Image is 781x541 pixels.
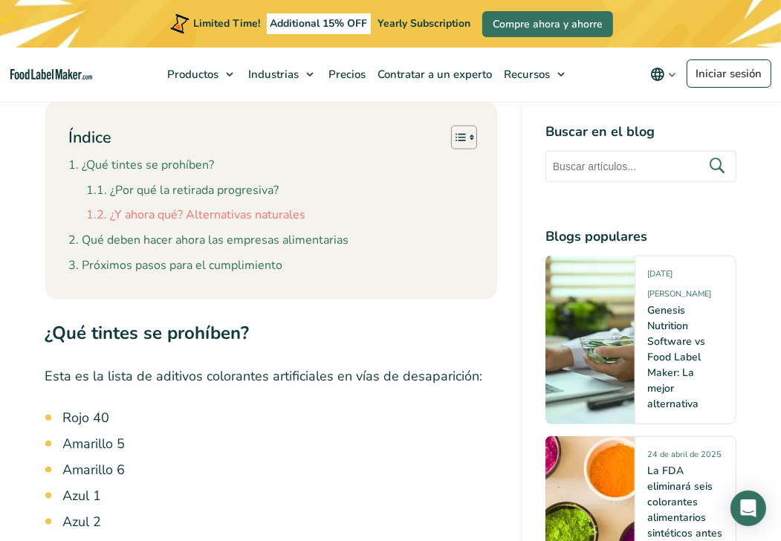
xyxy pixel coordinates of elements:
strong: ¿Qué tintes se prohíben? [45,321,250,345]
span: 24 de abril de 2025 [647,449,722,466]
span: Productos [163,67,220,82]
li: Amarillo 5 [63,434,497,454]
a: ¿Por qué la retirada progresiva? [87,181,279,201]
li: Amarillo 6 [63,460,497,480]
a: Toggle Table of Content [440,125,473,150]
a: Contratar a un experto [370,48,496,101]
a: Food Label Maker homepage [10,69,92,80]
div: Open Intercom Messenger [730,490,766,526]
a: Productos [160,48,241,101]
li: Rojo 40 [63,408,497,428]
a: Industrias [241,48,321,101]
p: Índice [69,126,112,149]
li: Azul 2 [63,512,497,532]
span: Industrias [244,67,300,82]
a: Genesis Nutrition Software vs Food Label Maker: La mejor alternativa [647,303,705,411]
span: Additional 15% OFF [267,13,372,34]
span: Recursos [499,67,551,82]
a: Próximos pasos para el cumplimiento [69,256,282,276]
a: Recursos [496,48,572,101]
h4: Buscar en el blog [545,122,736,142]
p: Esta es la lista de aditivos colorantes artificiales en vías de desaparición: [45,366,497,387]
span: Yearly Subscription [377,16,470,30]
h4: Blogs populares [545,227,736,247]
li: Azul 1 [63,486,497,506]
a: Precios [321,48,370,101]
a: ¿Qué tintes se prohíben? [69,156,214,175]
input: Buscar artículos... [545,151,736,182]
span: Limited Time! [193,16,260,30]
a: Qué deben hacer ahora las empresas alimentarias [69,231,349,250]
a: Iniciar sesión [687,59,771,88]
a: ¿Y ahora qué? Alternativas naturales [87,206,305,225]
a: Compre ahora y ahorre [482,11,613,37]
button: Change language [640,59,687,89]
span: Precios [324,67,367,82]
span: [DATE][PERSON_NAME] [647,268,711,305]
span: Contratar a un experto [373,67,493,82]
